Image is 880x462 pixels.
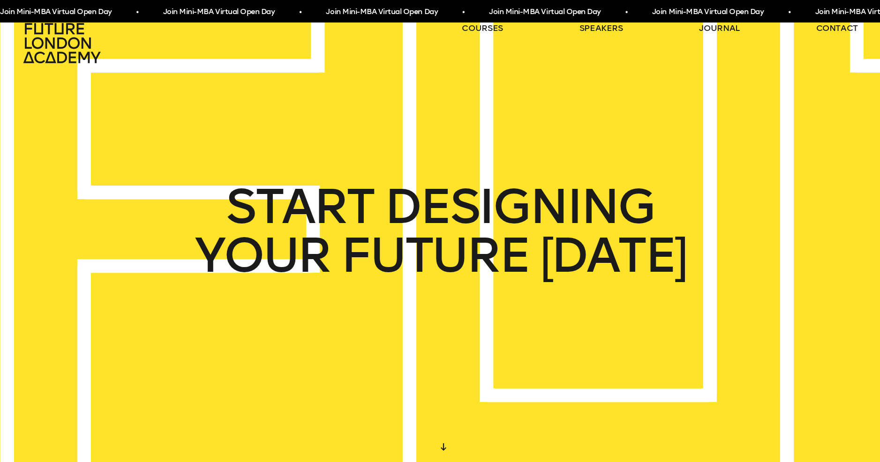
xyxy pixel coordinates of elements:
span: • [286,4,289,21]
a: courses [462,22,503,34]
a: speakers [579,22,623,34]
span: • [612,4,615,21]
span: DESIGNING [384,182,654,231]
span: FUTURE [340,231,529,280]
a: contact [816,22,858,34]
a: journal [699,22,740,34]
span: • [449,4,451,21]
span: START [226,182,373,231]
span: [DATE] [540,231,686,280]
span: YOUR [194,231,330,280]
span: • [775,4,778,21]
span: • [123,4,126,21]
